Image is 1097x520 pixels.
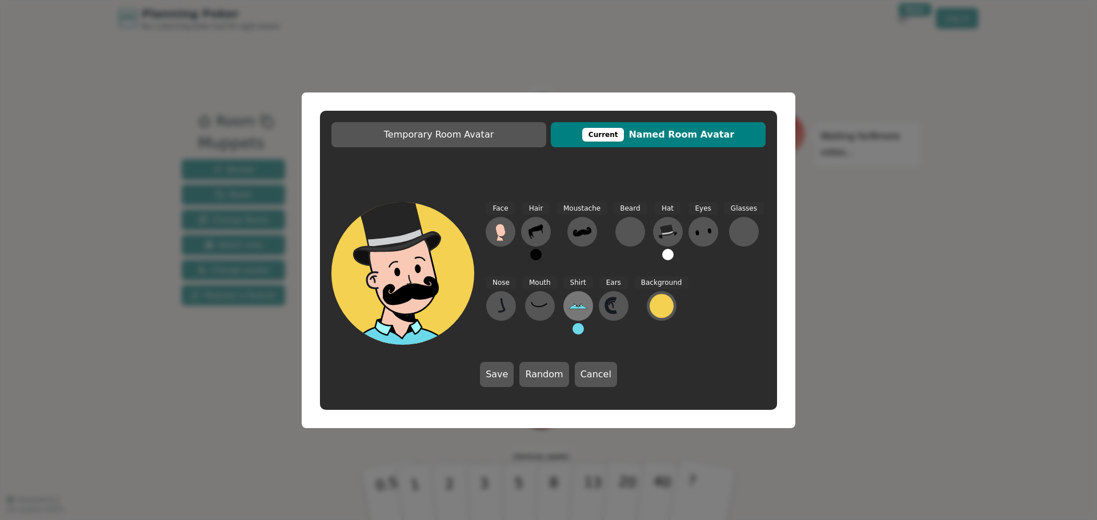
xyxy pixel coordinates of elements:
span: Shirt [563,276,593,289]
button: Temporary Room Avatar [331,122,546,147]
span: Hair [522,202,550,215]
span: Ears [599,276,628,289]
span: Hat [655,202,680,215]
span: Eyes [688,202,718,215]
span: Glasses [724,202,764,215]
button: CurrentNamed Room Avatar [551,122,766,147]
div: This avatar will be displayed in dedicated rooms [582,128,624,142]
span: Named Room Avatar [556,128,760,142]
span: Background [634,276,689,289]
span: Face [486,202,515,215]
button: Cancel [575,362,617,387]
span: Moustache [556,202,607,215]
span: Nose [486,276,517,289]
button: Save [480,362,514,387]
button: Random [519,362,568,387]
span: Mouth [522,276,558,289]
span: Beard [613,202,647,215]
span: Temporary Room Avatar [337,128,541,142]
